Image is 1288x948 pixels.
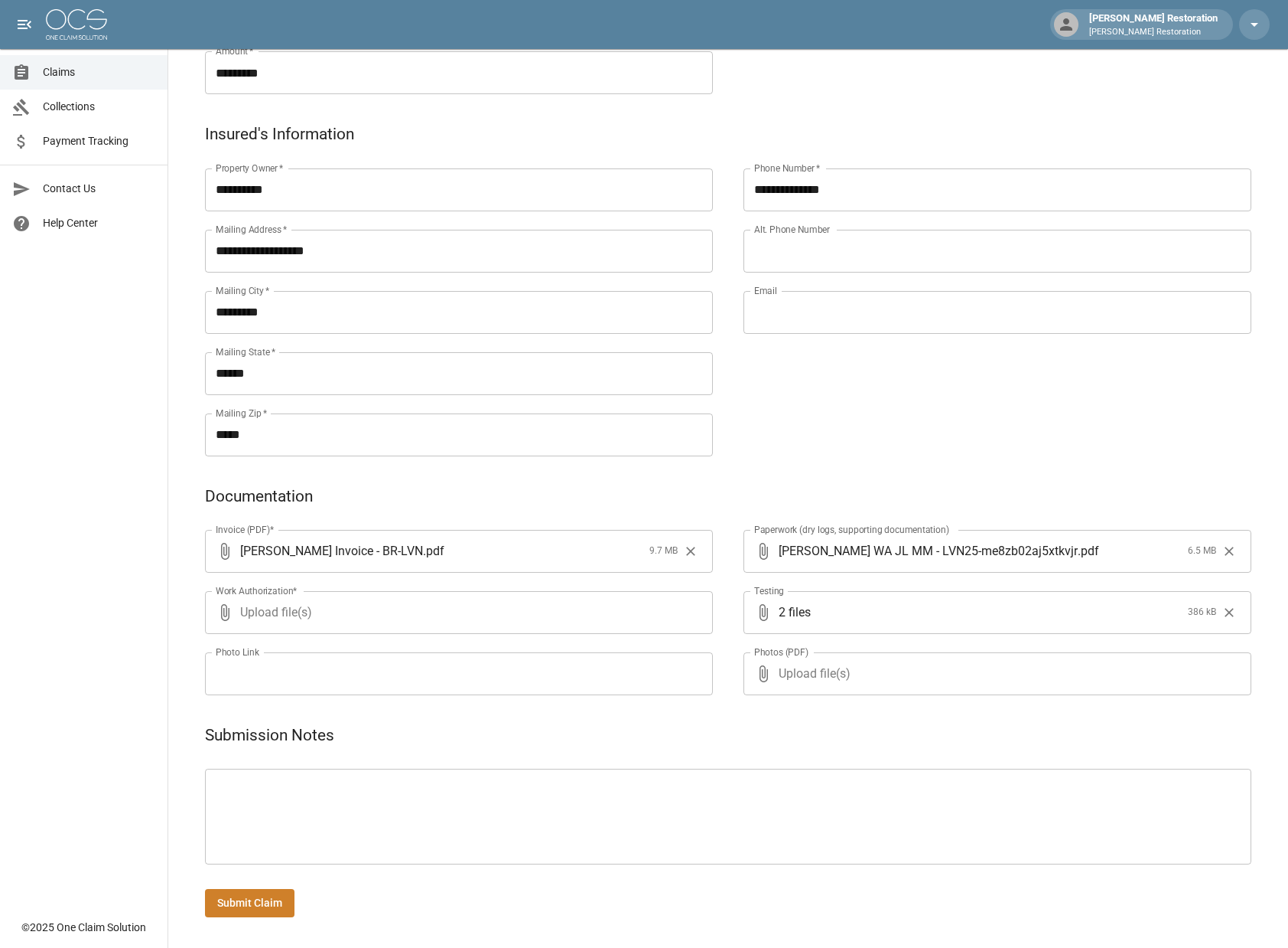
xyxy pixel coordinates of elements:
[1078,542,1099,560] span: . pdf
[43,99,155,115] span: Collections
[216,345,275,358] label: Mailing State
[754,284,777,297] label: Email
[1218,601,1241,624] button: Clear
[240,591,672,634] span: Upload file(s)
[216,44,254,57] label: Amount
[754,584,784,597] label: Testing
[1218,540,1241,563] button: Clear
[240,542,423,560] span: [PERSON_NAME] Invoice - BR-LVN
[649,544,678,559] span: 9.7 MB
[216,162,284,175] label: Property Owner
[1188,605,1216,620] span: 386 kB
[216,407,268,420] label: Mailing Zip
[43,64,155,80] span: Claims
[754,223,830,236] label: Alt. Phone Number
[779,591,1182,634] span: 2 files
[754,162,820,175] label: Phone Number
[216,223,287,236] label: Mailing Address
[754,646,808,659] label: Photos (PDF)
[754,523,949,536] label: Paperwork (dry logs, supporting documentation)
[9,9,40,40] button: open drawer
[216,584,298,597] label: Work Authorization*
[43,133,155,149] span: Payment Tracking
[216,523,275,536] label: Invoice (PDF)*
[1188,544,1216,559] span: 6.5 MB
[46,9,107,40] img: ocs-logo-white-transparent.png
[1083,11,1224,38] div: [PERSON_NAME] Restoration
[43,215,155,231] span: Help Center
[1089,26,1218,39] p: [PERSON_NAME] Restoration
[43,181,155,197] span: Contact Us
[423,542,444,560] span: . pdf
[21,920,146,935] div: © 2025 One Claim Solution
[216,646,259,659] label: Photo Link
[679,540,702,563] button: Clear
[779,652,1210,695] span: Upload file(s)
[216,284,270,297] label: Mailing City
[205,889,294,917] button: Submit Claim
[779,542,1078,560] span: [PERSON_NAME] WA JL MM - LVN25-me8zb02aj5xtkvjr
